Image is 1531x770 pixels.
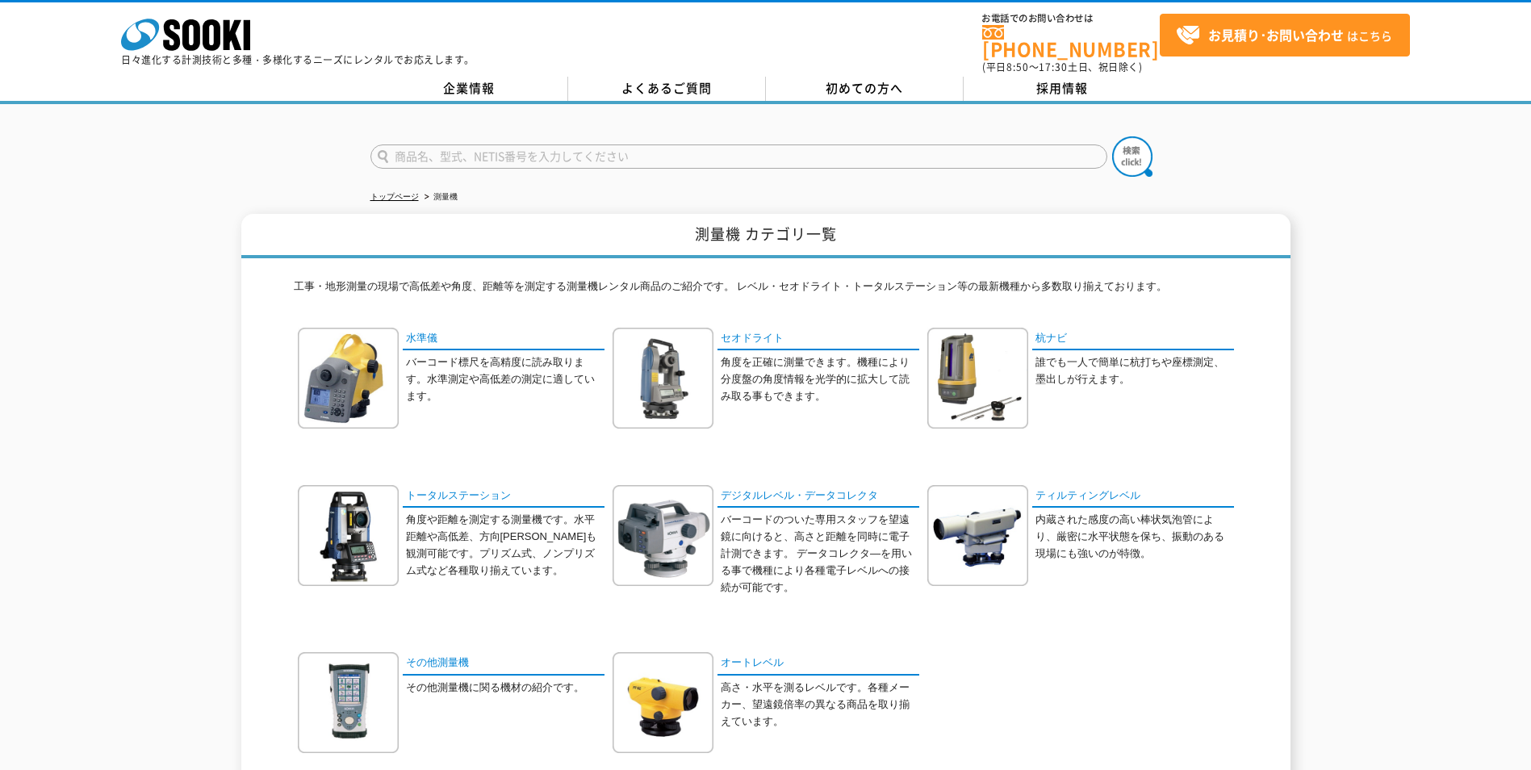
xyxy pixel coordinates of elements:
a: オートレベル [717,652,919,676]
a: 水準儀 [403,328,604,351]
p: 高さ・水平を測るレベルです。各種メーカー、望遠鏡倍率の異なる商品を取り揃えています。 [721,680,919,730]
a: 企業情報 [370,77,568,101]
a: その他測量機 [403,652,604,676]
span: 17:30 [1039,60,1068,74]
h1: 測量機 カテゴリ一覧 [241,214,1290,258]
p: 角度や距離を測定する測量機です。水平距離や高低差、方向[PERSON_NAME]も観測可能です。プリズム式、ノンプリズム式など各種取り揃えています。 [406,512,604,579]
li: 測量機 [421,189,458,206]
a: [PHONE_NUMBER] [982,25,1160,58]
a: ティルティングレベル [1032,485,1234,508]
img: セオドライト [613,328,713,429]
span: 初めての方へ [826,79,903,97]
p: 角度を正確に測量できます。機種により分度盤の角度情報を光学的に拡大して読み取る事もできます。 [721,354,919,404]
img: トータルステーション [298,485,399,586]
p: その他測量機に関る機材の紹介です。 [406,680,604,697]
span: はこちら [1176,23,1392,48]
img: btn_search.png [1112,136,1152,177]
span: 8:50 [1006,60,1029,74]
p: 日々進化する計測技術と多種・多様化するニーズにレンタルでお応えします。 [121,55,475,65]
p: 誰でも一人で簡単に杭打ちや座標測定、墨出しが行えます。 [1035,354,1234,388]
img: 杭ナビ [927,328,1028,429]
img: ティルティングレベル [927,485,1028,586]
img: デジタルレベル・データコレクタ [613,485,713,586]
a: セオドライト [717,328,919,351]
strong: お見積り･お問い合わせ [1208,25,1344,44]
a: トップページ [370,192,419,201]
a: デジタルレベル・データコレクタ [717,485,919,508]
img: その他測量機 [298,652,399,753]
a: 初めての方へ [766,77,964,101]
p: 内蔵された感度の高い棒状気泡管により、厳密に水平状態を保ち、振動のある現場にも強いのが特徴。 [1035,512,1234,562]
span: お電話でのお問い合わせは [982,14,1160,23]
img: 水準儀 [298,328,399,429]
a: 採用情報 [964,77,1161,101]
a: よくあるご質問 [568,77,766,101]
p: 工事・地形測量の現場で高低差や角度、距離等を測定する測量機レンタル商品のご紹介です。 レベル・セオドライト・トータルステーション等の最新機種から多数取り揃えております。 [294,278,1238,303]
a: トータルステーション [403,485,604,508]
p: バーコードのついた専用スタッフを望遠鏡に向けると、高さと距離を同時に電子計測できます。 データコレクタ―を用いる事で機種により各種電子レベルへの接続が可能です。 [721,512,919,596]
p: バーコード標尺を高精度に読み取ります。水準測定や高低差の測定に適しています。 [406,354,604,404]
a: お見積り･お問い合わせはこちら [1160,14,1410,56]
span: (平日 ～ 土日、祝日除く) [982,60,1142,74]
input: 商品名、型式、NETIS番号を入力してください [370,144,1107,169]
img: オートレベル [613,652,713,753]
a: 杭ナビ [1032,328,1234,351]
